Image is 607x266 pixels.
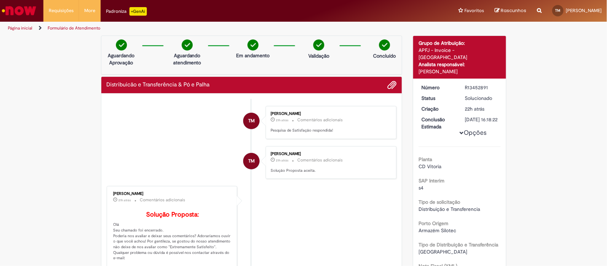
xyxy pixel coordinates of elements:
dt: Criação [416,105,460,112]
dt: Número [416,84,460,91]
span: Favoritos [464,7,484,14]
time: 27/08/2025 14:45:39 [465,106,485,112]
b: Tipo de Distribuição e Transferência [419,241,498,248]
div: R13452891 [465,84,498,91]
span: Requisições [49,7,74,14]
span: CD Vitoria [419,163,441,170]
img: check-circle-green.png [182,39,193,50]
time: 27/08/2025 15:59:32 [276,158,288,163]
img: ServiceNow [1,4,37,18]
time: 27/08/2025 15:59:41 [276,118,288,122]
div: APFJ - Invoice - [GEOGRAPHIC_DATA] [419,47,501,61]
span: 22h atrás [465,106,485,112]
div: Padroniza [106,7,147,16]
small: Comentários adicionais [140,197,186,203]
p: Validação [308,52,329,59]
p: Aguardando atendimento [170,52,204,66]
div: [PERSON_NAME] [271,152,389,156]
img: check-circle-green.png [116,39,127,50]
a: Página inicial [8,25,32,31]
div: Grupo de Atribuição: [419,39,501,47]
p: Pesquisa de Satisfação respondida! [271,128,389,133]
time: 27/08/2025 15:26:54 [119,198,131,202]
p: +GenAi [129,7,147,16]
button: Adicionar anexos [387,80,396,90]
b: SAP Interim [419,177,444,184]
ul: Trilhas de página [5,22,399,35]
div: Solucionado [465,95,498,102]
a: Formulário de Atendimento [48,25,100,31]
small: Comentários adicionais [297,117,343,123]
span: s4 [419,185,424,191]
div: 27/08/2025 14:45:39 [465,105,498,112]
span: 21h atrás [276,158,288,163]
div: [PERSON_NAME] [271,112,389,116]
span: 21h atrás [276,118,288,122]
dt: Status [416,95,460,102]
span: Rascunhos [501,7,526,14]
b: Planta [419,156,432,163]
dt: Conclusão Estimada [416,116,460,130]
div: TIAGO MENEGUELLI [243,153,260,169]
div: TIAGO MENEGUELLI [243,113,260,129]
b: Solução Proposta: [146,211,199,219]
div: Analista responsável: [419,61,501,68]
b: Tipo de solicitação [419,199,460,205]
span: More [84,7,95,14]
img: check-circle-green.png [313,39,324,50]
span: TM [248,153,255,170]
span: [GEOGRAPHIC_DATA] [419,249,467,255]
div: [PERSON_NAME] [419,68,501,75]
p: Aguardando Aprovação [104,52,139,66]
b: Porto Origem [419,220,448,227]
span: 21h atrás [119,198,131,202]
span: TM [248,112,255,129]
div: [PERSON_NAME] [113,192,232,196]
span: TM [555,8,561,13]
span: Distribuição e Transferencia [419,206,480,212]
small: Comentários adicionais [297,157,343,163]
span: Armazém Silotec [419,227,456,234]
a: Rascunhos [495,7,526,14]
p: Em andamento [236,52,270,59]
img: check-circle-green.png [379,39,390,50]
span: [PERSON_NAME] [566,7,602,14]
p: Solução Proposta aceita. [271,168,389,174]
h2: Distribuicão e Transferência & Pó e Palha Histórico de tíquete [107,82,210,88]
img: check-circle-green.png [247,39,259,50]
div: [DATE] 16:18:22 [465,116,498,123]
p: Concluído [373,52,396,59]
